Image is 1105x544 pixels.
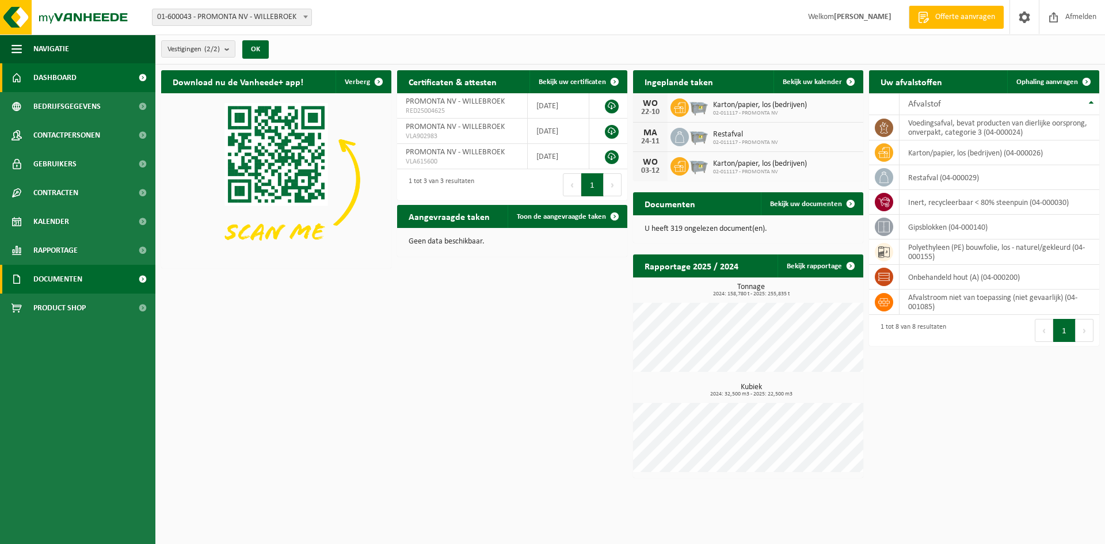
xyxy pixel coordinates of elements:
div: 1 tot 8 van 8 resultaten [875,318,946,343]
div: MA [639,128,662,138]
button: Vestigingen(2/2) [161,40,235,58]
td: [DATE] [528,93,590,119]
span: VLA615600 [406,157,519,166]
h2: Download nu de Vanheede+ app! [161,70,315,93]
img: WB-2500-GAL-GY-01 [689,155,708,175]
div: 03-12 [639,167,662,175]
td: restafval (04-000029) [900,165,1099,190]
button: OK [242,40,269,59]
span: PROMONTA NV - WILLEBROEK [406,97,505,106]
td: karton/papier, los (bedrijven) (04-000026) [900,140,1099,165]
span: 01-600043 - PROMONTA NV - WILLEBROEK [152,9,312,26]
img: WB-2500-GAL-GY-01 [689,126,708,146]
h2: Ingeplande taken [633,70,725,93]
a: Ophaling aanvragen [1007,70,1098,93]
td: polyethyleen (PE) bouwfolie, los - naturel/gekleurd (04-000155) [900,239,1099,265]
td: inert, recycleerbaar < 80% steenpuin (04-000030) [900,190,1099,215]
td: voedingsafval, bevat producten van dierlijke oorsprong, onverpakt, categorie 3 (04-000024) [900,115,1099,140]
span: Gebruikers [33,150,77,178]
span: Navigatie [33,35,69,63]
h3: Tonnage [639,283,863,297]
span: 02-011117 - PROMONTA NV [713,139,778,146]
h2: Documenten [633,192,707,215]
count: (2/2) [204,45,220,53]
a: Bekijk rapportage [778,254,862,277]
h3: Kubiek [639,383,863,397]
a: Offerte aanvragen [909,6,1004,29]
span: Contactpersonen [33,121,100,150]
span: PROMONTA NV - WILLEBROEK [406,148,505,157]
span: Verberg [345,78,370,86]
td: afvalstroom niet van toepassing (niet gevaarlijk) (04-001085) [900,290,1099,315]
a: Bekijk uw certificaten [529,70,626,93]
div: 24-11 [639,138,662,146]
button: Previous [1035,319,1053,342]
span: Vestigingen [167,41,220,58]
span: VLA902983 [406,132,519,141]
button: Next [604,173,622,196]
td: [DATE] [528,119,590,144]
a: Toon de aangevraagde taken [508,205,626,228]
button: Next [1076,319,1093,342]
span: 02-011117 - PROMONTA NV [713,110,807,117]
span: Toon de aangevraagde taken [517,213,606,220]
p: Geen data beschikbaar. [409,238,616,246]
span: Rapportage [33,236,78,265]
p: U heeft 319 ongelezen document(en). [645,225,852,233]
span: 02-011117 - PROMONTA NV [713,169,807,176]
span: Documenten [33,265,82,294]
span: 2024: 32,500 m3 - 2025: 22,500 m3 [639,391,863,397]
span: Karton/papier, los (bedrijven) [713,101,807,110]
td: onbehandeld hout (A) (04-000200) [900,265,1099,290]
button: 1 [581,173,604,196]
span: 2024: 158,780 t - 2025: 255,835 t [639,291,863,297]
button: Previous [563,173,581,196]
button: Verberg [336,70,390,93]
span: PROMONTA NV - WILLEBROEK [406,123,505,131]
span: Afvalstof [908,100,941,109]
span: Karton/papier, los (bedrijven) [713,159,807,169]
div: 22-10 [639,108,662,116]
span: Ophaling aanvragen [1016,78,1078,86]
div: 1 tot 3 van 3 resultaten [403,172,474,197]
span: Dashboard [33,63,77,92]
span: RED25004625 [406,106,519,116]
td: [DATE] [528,144,590,169]
a: Bekijk uw kalender [773,70,862,93]
span: Bekijk uw certificaten [539,78,606,86]
span: Restafval [713,130,778,139]
h2: Aangevraagde taken [397,205,501,227]
span: Kalender [33,207,69,236]
img: Download de VHEPlus App [161,93,391,266]
strong: [PERSON_NAME] [834,13,891,21]
span: Bedrijfsgegevens [33,92,101,121]
img: WB-2500-GAL-GY-01 [689,97,708,116]
a: Bekijk uw documenten [761,192,862,215]
button: 1 [1053,319,1076,342]
span: 01-600043 - PROMONTA NV - WILLEBROEK [153,9,311,25]
span: Product Shop [33,294,86,322]
h2: Certificaten & attesten [397,70,508,93]
span: Bekijk uw documenten [770,200,842,208]
h2: Uw afvalstoffen [869,70,954,93]
div: WO [639,158,662,167]
span: Offerte aanvragen [932,12,998,23]
h2: Rapportage 2025 / 2024 [633,254,750,277]
div: WO [639,99,662,108]
span: Bekijk uw kalender [783,78,842,86]
td: gipsblokken (04-000140) [900,215,1099,239]
span: Contracten [33,178,78,207]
